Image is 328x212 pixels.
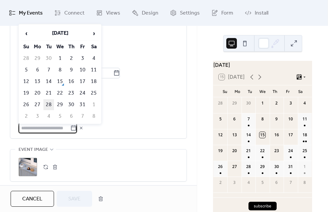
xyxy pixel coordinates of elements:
[66,111,77,122] td: 6
[217,164,223,170] div: 26
[89,27,99,40] span: ›
[32,26,88,41] th: [DATE]
[32,111,43,122] td: 3
[217,116,223,122] div: 5
[77,53,88,64] td: 3
[43,111,54,122] td: 4
[55,64,65,75] td: 8
[274,132,280,138] div: 16
[88,53,99,64] td: 4
[21,99,31,110] td: 26
[259,100,265,106] div: 1
[77,41,88,52] th: Fr
[259,164,265,170] div: 29
[246,164,251,170] div: 28
[66,53,77,64] td: 2
[88,76,99,87] td: 18
[32,64,43,75] td: 6
[274,148,280,154] div: 23
[232,100,238,106] div: 29
[259,180,265,186] div: 5
[302,100,308,106] div: 4
[19,158,37,176] div: ;
[213,61,312,69] div: [DATE]
[49,3,89,23] a: Connect
[217,132,223,138] div: 12
[66,99,77,110] td: 30
[32,76,43,87] td: 13
[281,85,294,97] div: Fr
[43,99,54,110] td: 28
[232,164,238,170] div: 27
[206,3,238,23] a: Form
[11,191,54,207] button: Cancel
[302,148,308,154] div: 25
[246,100,251,106] div: 30
[302,164,308,170] div: 1
[232,132,238,138] div: 13
[219,85,231,97] div: Su
[165,3,205,23] a: Settings
[55,111,65,122] td: 5
[259,132,265,138] div: 15
[232,180,238,186] div: 3
[55,41,65,52] th: We
[288,132,294,138] div: 17
[88,111,99,122] td: 8
[127,3,163,23] a: Design
[232,116,238,122] div: 6
[221,8,233,19] span: Form
[77,76,88,87] td: 17
[248,202,277,210] button: subscribe
[64,8,84,19] span: Connect
[231,85,244,97] div: Mo
[21,111,31,122] td: 2
[21,64,31,75] td: 5
[43,41,54,52] th: Tu
[77,64,88,75] td: 10
[274,164,280,170] div: 30
[288,116,294,122] div: 10
[288,100,294,106] div: 3
[246,148,251,154] div: 21
[29,108,178,116] span: [DATE]
[66,88,77,99] td: 23
[32,41,43,52] th: Mo
[259,148,265,154] div: 22
[232,148,238,154] div: 20
[32,99,43,110] td: 27
[55,99,65,110] td: 29
[21,88,31,99] td: 19
[88,41,99,52] th: Sa
[21,76,31,87] td: 12
[246,132,251,138] div: 14
[106,8,120,19] span: Views
[43,53,54,64] td: 30
[43,88,54,99] td: 21
[66,64,77,75] td: 9
[21,27,31,40] span: ‹
[256,85,269,97] div: We
[217,148,223,154] div: 19
[29,99,178,106] span: [DATE]
[77,111,88,122] td: 7
[77,99,88,110] td: 31
[217,180,223,186] div: 2
[4,3,48,23] a: My Events
[66,76,77,87] td: 16
[21,53,31,64] td: 28
[302,116,308,122] div: 11
[77,88,88,99] td: 24
[274,116,280,122] div: 9
[240,3,273,23] a: Install
[274,180,280,186] div: 6
[246,116,251,122] div: 7
[55,88,65,99] td: 22
[55,53,65,64] td: 1
[55,76,65,87] td: 15
[294,85,306,97] div: Sa
[21,41,31,52] th: Su
[302,180,308,186] div: 8
[269,85,281,97] div: Th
